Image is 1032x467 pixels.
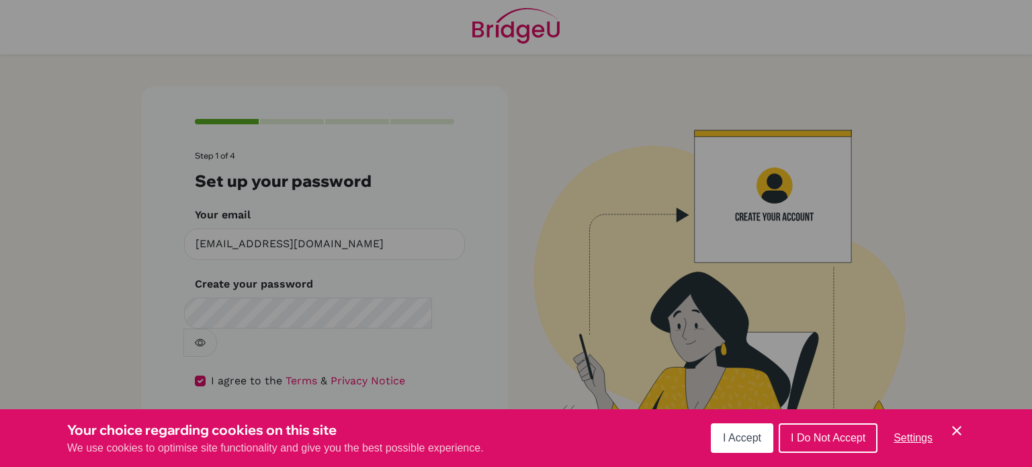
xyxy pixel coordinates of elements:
h3: Your choice regarding cookies on this site [67,420,484,440]
button: Save and close [949,423,965,439]
button: I Do Not Accept [779,423,877,453]
span: I Accept [723,432,761,443]
p: We use cookies to optimise site functionality and give you the best possible experience. [67,440,484,456]
span: Settings [894,432,933,443]
button: Settings [883,425,943,452]
span: I Do Not Accept [791,432,865,443]
button: I Accept [711,423,773,453]
span: Help [30,9,58,22]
